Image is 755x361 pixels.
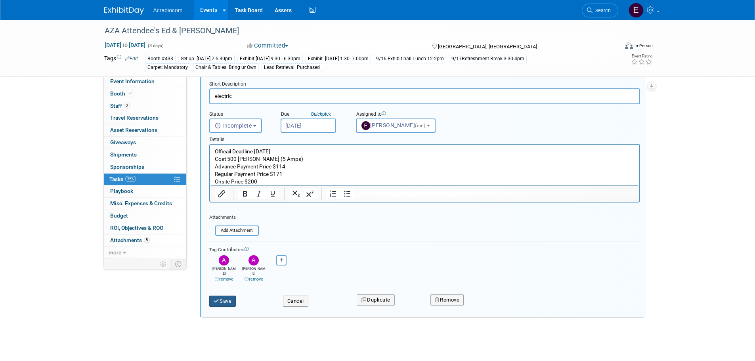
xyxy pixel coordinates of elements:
[374,55,446,63] div: 9/16 Exhibit hall Lunch 12-2pm
[104,76,186,88] a: Event Information
[215,277,233,282] a: remove
[153,7,183,13] span: Acradiocom
[104,247,186,259] a: more
[625,42,633,49] img: Format-Inperson.png
[209,111,269,118] div: Status
[110,200,172,206] span: Misc. Expenses & Credits
[281,111,344,118] div: Due
[110,237,150,243] span: Attachments
[104,42,146,49] span: [DATE] [DATE]
[631,54,652,58] div: Event Rating
[238,188,252,199] button: Bold
[124,103,130,109] span: 2
[430,294,464,306] button: Remove
[110,90,134,97] span: Booth
[210,145,639,185] iframe: Rich Text Area
[104,235,186,246] a: Attachments5
[110,103,130,109] span: Staff
[104,198,186,210] a: Misc. Expenses & Credits
[193,63,259,72] div: Chair & Tables: Bring ur Own
[357,294,395,306] button: Duplicate
[209,214,259,221] div: Attachments
[629,3,644,18] img: Elizabeth Martinez
[252,188,266,199] button: Italic
[311,111,322,117] i: Quick
[209,296,236,307] button: Save
[110,78,155,84] span: Event Information
[219,255,229,265] img: Amanda Nazarko
[104,174,186,185] a: Tasks75%
[170,259,186,269] td: Toggle Event Tabs
[361,122,427,128] span: [PERSON_NAME]
[145,63,190,72] div: Carpet: Mandatory
[104,137,186,149] a: Giveaways
[209,133,640,144] div: Details
[104,7,144,15] img: ExhibitDay
[309,111,333,117] a: Quickpick
[209,88,640,104] input: Name of task or a short description
[110,115,159,121] span: Travel Reservations
[209,81,640,88] div: Short Description
[147,43,164,48] span: (3 days)
[340,188,354,199] button: Bullet list
[104,185,186,197] a: Playbook
[248,255,259,265] img: Anthony Cataldo
[281,118,336,133] input: Due Date
[415,123,425,128] span: (me)
[104,100,186,112] a: Staff2
[121,42,129,48] span: to
[449,55,527,63] div: 9/17Refreshment Break 3:30-4pm
[303,188,317,199] button: Superscript
[241,265,267,283] div: [PERSON_NAME]
[306,55,371,63] div: Exhibit: [DATE] 1:30- 7:00pm
[110,164,144,170] span: Sponsorships
[215,188,228,199] button: Insert/edit link
[634,43,653,49] div: In-Person
[104,124,186,136] a: Asset Reservations
[109,249,121,256] span: more
[237,55,303,63] div: Exhibit:[DATE] 9:30 - 6:30pm
[283,296,308,307] button: Cancel
[209,118,262,133] button: Incomplete
[327,188,340,199] button: Numbered list
[356,118,436,133] button: [PERSON_NAME](me)
[104,112,186,124] a: Travel Reservations
[215,122,252,129] span: Incomplete
[109,176,136,182] span: Tasks
[110,225,163,231] span: ROI, Objectives & ROO
[157,259,170,269] td: Personalize Event Tab Strip
[129,91,133,96] i: Booth reservation complete
[266,188,279,199] button: Underline
[104,54,138,72] td: Tags
[104,210,186,222] a: Budget
[104,222,186,234] a: ROI, Objectives & ROO
[211,265,237,283] div: [PERSON_NAME]
[244,42,291,50] button: Committed
[572,41,653,53] div: Event Format
[145,55,176,63] div: Booth #433
[438,44,537,50] span: [GEOGRAPHIC_DATA], [GEOGRAPHIC_DATA]
[110,212,128,219] span: Budget
[144,237,150,243] span: 5
[110,127,157,133] span: Asset Reservations
[209,245,640,253] div: Tag Contributors
[102,24,606,38] div: AZA Attendee's Ed & [PERSON_NAME]
[262,63,322,72] div: Lead Retrieval: Purchased
[110,151,137,158] span: Shipments
[104,149,186,161] a: Shipments
[110,188,133,194] span: Playbook
[178,55,235,63] div: Set up: [DATE] 7-5:30pm
[125,176,136,182] span: 75%
[356,111,455,118] div: Assigned to
[245,277,263,282] a: remove
[110,139,136,145] span: Giveaways
[125,56,138,61] a: Edit
[582,4,618,17] a: Search
[104,161,186,173] a: Sponsorships
[289,188,303,199] button: Subscript
[104,88,186,100] a: Booth
[593,8,611,13] span: Search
